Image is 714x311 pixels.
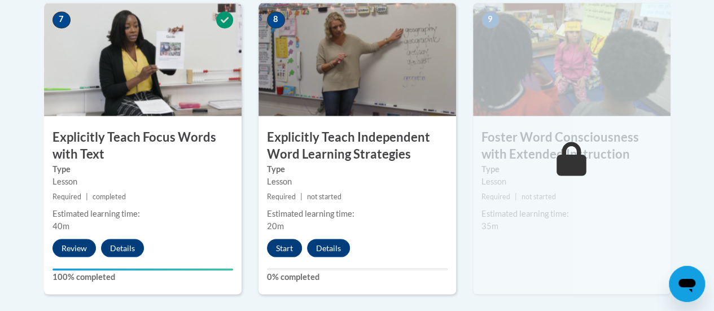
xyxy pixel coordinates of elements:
button: Start [267,239,302,257]
span: not started [307,192,341,200]
button: Details [101,239,144,257]
span: 7 [52,11,71,28]
span: Required [481,192,510,200]
span: not started [522,192,556,200]
button: Details [307,239,350,257]
div: Estimated learning time: [481,207,662,220]
img: Course Image [473,3,671,116]
label: 100% completed [52,270,233,283]
span: 9 [481,11,500,28]
span: 35m [481,221,498,230]
div: Lesson [52,175,233,187]
span: | [300,192,303,200]
img: Course Image [259,3,456,116]
span: 20m [267,221,284,230]
iframe: Button to launch messaging window [669,266,705,302]
label: Type [52,163,233,175]
span: | [86,192,88,200]
h3: Foster Word Consciousness with Extended Instruction [473,128,671,163]
span: 8 [267,11,285,28]
div: Estimated learning time: [52,207,233,220]
img: Course Image [44,3,242,116]
div: Lesson [267,175,448,187]
span: Required [267,192,296,200]
h3: Explicitly Teach Independent Word Learning Strategies [259,128,456,163]
div: Estimated learning time: [267,207,448,220]
div: Lesson [481,175,662,187]
span: completed [93,192,126,200]
label: Type [267,163,448,175]
div: Your progress [52,268,233,270]
span: 40m [52,221,69,230]
h3: Explicitly Teach Focus Words with Text [44,128,242,163]
span: Required [52,192,81,200]
label: 0% completed [267,270,448,283]
label: Type [481,163,662,175]
button: Review [52,239,96,257]
span: | [515,192,517,200]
